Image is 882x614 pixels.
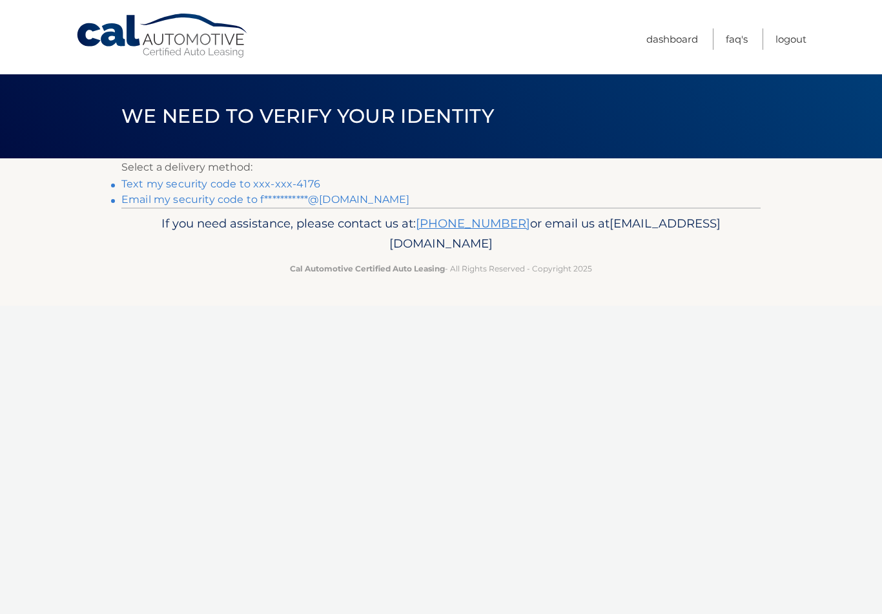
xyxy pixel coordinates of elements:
a: Logout [775,28,806,50]
p: Select a delivery method: [121,158,761,176]
a: Dashboard [646,28,698,50]
span: We need to verify your identity [121,104,494,128]
a: Text my security code to xxx-xxx-4176 [121,178,320,190]
strong: Cal Automotive Certified Auto Leasing [290,264,445,273]
a: [PHONE_NUMBER] [416,216,530,231]
p: - All Rights Reserved - Copyright 2025 [130,262,752,275]
p: If you need assistance, please contact us at: or email us at [130,213,752,255]
a: FAQ's [726,28,748,50]
a: Cal Automotive [76,13,250,59]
